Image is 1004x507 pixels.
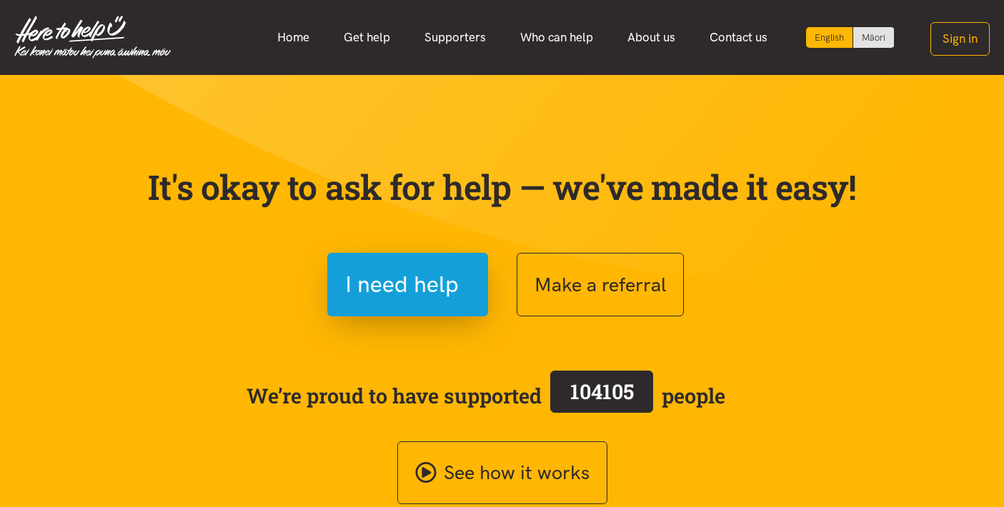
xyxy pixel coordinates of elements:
[806,27,895,48] div: Language toggle
[610,22,692,53] a: About us
[853,27,894,48] a: Switch to Te Reo Māori
[260,22,327,53] a: Home
[407,22,503,53] a: Supporters
[542,368,662,423] a: 104105
[345,266,459,303] span: I need help
[14,16,171,59] img: Home
[692,22,785,53] a: Contact us
[327,22,407,53] a: Get help
[247,368,725,423] span: We’re proud to have supported people
[806,27,853,48] div: Current language
[503,22,610,53] a: Who can help
[517,253,684,316] button: Make a referral
[570,378,634,405] span: 104105
[397,441,607,505] a: See how it works
[145,166,860,208] p: It's okay to ask for help — we've made it easy!
[327,253,488,316] button: I need help
[930,22,990,56] button: Sign in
